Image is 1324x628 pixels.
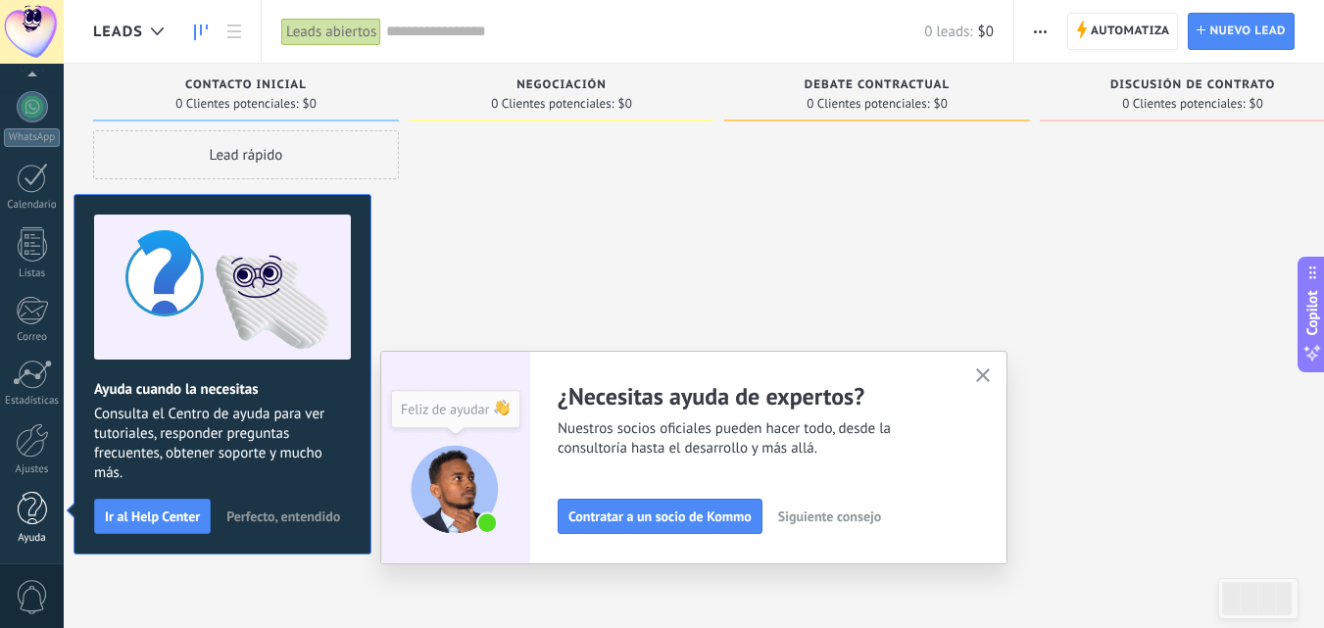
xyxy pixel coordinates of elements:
span: 0 Clientes potenciales: [175,98,298,110]
button: Ir al Help Center [94,499,211,534]
span: Leads [93,23,143,41]
span: Siguiente consejo [778,509,881,523]
span: Perfecto, entendido [226,509,340,523]
div: Ajustes [4,463,61,476]
div: Calendario [4,199,61,212]
span: Contacto inicial [185,78,307,92]
a: Lista [218,13,251,51]
span: Contratar a un socio de Kommo [568,509,752,523]
div: Ayuda [4,532,61,545]
span: Ir al Help Center [105,509,200,523]
div: Negociación [418,78,705,95]
div: WhatsApp [4,128,60,147]
span: $0 [618,98,632,110]
span: Nuevo lead [1209,14,1286,49]
span: Nuestros socios oficiales pueden hacer todo, desde la consultoría hasta el desarrollo y más allá. [558,419,952,459]
span: 0 Clientes potenciales: [491,98,613,110]
span: $0 [1250,98,1263,110]
div: Contacto inicial [103,78,389,95]
button: Siguiente consejo [769,502,890,531]
span: Copilot [1302,290,1322,335]
div: Estadísticas [4,395,61,408]
div: Correo [4,331,61,344]
span: 0 Clientes potenciales: [1122,98,1245,110]
button: Contratar a un socio de Kommo [558,499,762,534]
div: Lead rápido [93,130,399,179]
a: Leads [184,13,218,51]
span: Debate contractual [805,78,950,92]
span: Consulta el Centro de ayuda para ver tutoriales, responder preguntas frecuentes, obtener soporte ... [94,405,351,483]
div: Leads abiertos [281,18,381,46]
a: Automatiza [1067,13,1179,50]
span: 0 leads: [924,23,972,41]
h2: ¿Necesitas ayuda de expertos? [558,381,952,411]
span: 0 Clientes potenciales: [807,98,929,110]
button: Más [1026,13,1054,50]
span: $0 [978,23,994,41]
span: Negociación [516,78,607,92]
span: $0 [934,98,948,110]
span: Discusión de contrato [1110,78,1275,92]
h2: Ayuda cuando la necesitas [94,380,351,399]
span: $0 [303,98,317,110]
span: Automatiza [1091,14,1170,49]
div: Listas [4,267,61,280]
button: Perfecto, entendido [218,502,349,531]
a: Nuevo lead [1188,13,1295,50]
div: Debate contractual [734,78,1020,95]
